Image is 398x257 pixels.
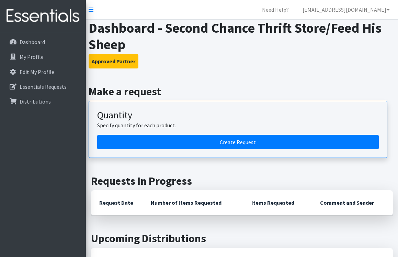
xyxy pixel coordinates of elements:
p: Essentials Requests [20,83,67,90]
h2: Make a request [89,85,396,98]
a: Dashboard [3,35,83,49]
p: Dashboard [20,39,45,45]
p: Specify quantity for each product. [97,121,379,129]
h3: Quantity [97,109,379,121]
th: Comment and Sender [312,190,393,215]
button: Approved Partner [89,54,138,68]
a: [EMAIL_ADDRESS][DOMAIN_NAME] [297,3,395,17]
img: HumanEssentials [3,4,83,28]
a: Edit My Profile [3,65,83,79]
p: Distributions [20,98,51,105]
a: Create a request by quantity [97,135,379,149]
th: Number of Items Requested [143,190,243,215]
h1: Dashboard - Second Chance Thrift Store/Feed His Sheep [89,20,396,53]
a: My Profile [3,50,83,64]
a: Essentials Requests [3,80,83,94]
a: Need Help? [257,3,294,17]
a: Distributions [3,95,83,108]
p: My Profile [20,53,44,60]
h2: Upcoming Distributions [91,232,393,245]
p: Edit My Profile [20,68,54,75]
th: Items Requested [243,190,312,215]
h2: Requests In Progress [91,174,393,188]
th: Request Date [91,190,143,215]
